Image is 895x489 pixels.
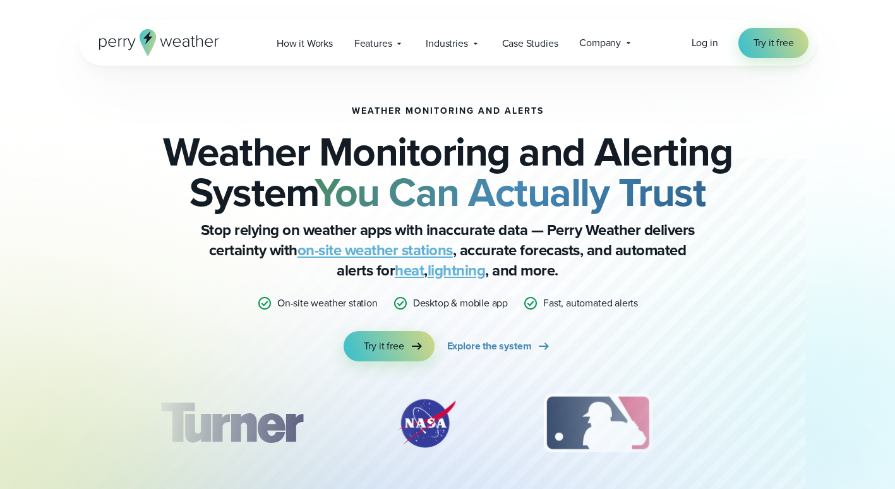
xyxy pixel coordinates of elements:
img: MLB.svg [531,392,664,455]
span: Features [354,36,392,51]
a: Log in [692,35,718,51]
a: How it Works [266,30,344,56]
div: 1 of 12 [141,392,321,455]
a: Case Studies [491,30,569,56]
span: Case Studies [502,36,558,51]
a: on-site weather stations [297,239,453,262]
a: Try it free [344,331,435,361]
a: lightning [428,259,486,282]
h2: Weather Monitoring and Alerting System [142,131,754,212]
img: PGA.svg [725,392,826,455]
span: Try it free [364,339,404,354]
p: On-site weather station [277,296,378,311]
span: Try it free [754,35,794,51]
p: Desktop & mobile app [413,296,508,311]
span: Log in [692,35,718,50]
a: Try it free [738,28,809,58]
span: How it Works [277,36,333,51]
p: Fast, automated alerts [543,296,638,311]
h1: Weather Monitoring and Alerts [352,106,544,116]
span: Explore the system [447,339,532,354]
div: 2 of 12 [382,392,471,455]
p: Stop relying on weather apps with inaccurate data — Perry Weather delivers certainty with , accur... [195,220,700,281]
span: Company [579,35,621,51]
img: Turner-Construction_1.svg [141,392,321,455]
img: NASA.svg [382,392,471,455]
div: 3 of 12 [531,392,664,455]
span: Industries [426,36,467,51]
a: Explore the system [447,331,552,361]
div: 4 of 12 [725,392,826,455]
div: slideshow [142,392,754,461]
a: heat [395,259,424,282]
strong: You Can Actually Trust [315,162,706,222]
